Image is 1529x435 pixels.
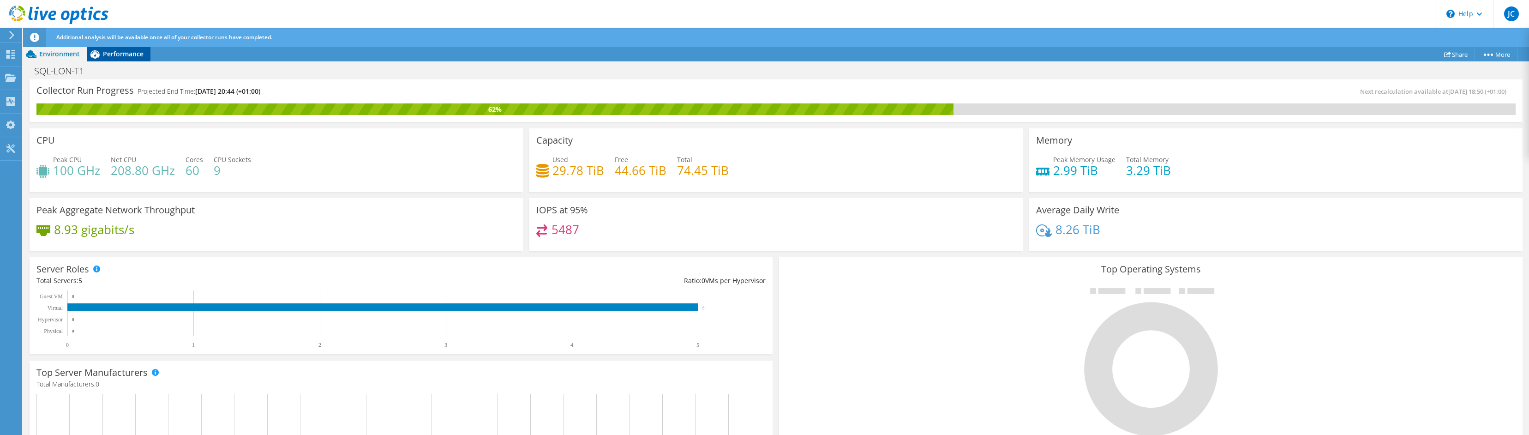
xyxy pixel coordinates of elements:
[677,165,729,175] h4: 74.45 TiB
[56,33,272,41] span: Additional analysis will be available once all of your collector runs have completed.
[1053,165,1115,175] h4: 2.99 TiB
[78,276,82,285] span: 5
[444,342,447,348] text: 3
[36,205,195,215] h3: Peak Aggregate Network Throughput
[552,224,579,235] h4: 5487
[195,87,260,96] span: [DATE] 20:44 (+01:00)
[96,380,99,388] span: 0
[677,155,692,164] span: Total
[1504,6,1519,21] span: JC
[192,342,195,348] text: 1
[40,293,63,300] text: Guest VM
[30,66,98,76] h1: SQL-LON-T1
[786,264,1515,274] h3: Top Operating Systems
[1360,87,1511,96] span: Next recalculation available at
[186,165,203,175] h4: 60
[53,155,82,164] span: Peak CPU
[1475,47,1517,61] a: More
[1126,155,1169,164] span: Total Memory
[552,165,604,175] h4: 29.78 TiB
[536,205,588,215] h3: IOPS at 95%
[111,165,175,175] h4: 208.80 GHz
[36,379,766,389] h4: Total Manufacturers:
[1036,205,1119,215] h3: Average Daily Write
[1448,87,1506,96] span: [DATE] 18:50 (+01:00)
[702,276,705,285] span: 0
[615,155,628,164] span: Free
[72,317,74,322] text: 0
[1126,165,1171,175] h4: 3.29 TiB
[1437,47,1475,61] a: Share
[570,342,573,348] text: 4
[54,224,134,235] h4: 8.93 gigabits/s
[111,155,136,164] span: Net CPU
[696,342,699,348] text: 5
[536,135,573,145] h3: Capacity
[702,306,705,310] text: 5
[615,165,666,175] h4: 44.66 TiB
[214,165,251,175] h4: 9
[1053,155,1115,164] span: Peak Memory Usage
[36,104,953,115] div: 62%
[318,342,321,348] text: 2
[214,155,251,164] span: CPU Sockets
[72,329,74,333] text: 0
[36,368,148,378] h3: Top Server Manufacturers
[48,305,63,311] text: Virtual
[401,276,766,286] div: Ratio: VMs per Hypervisor
[103,49,144,58] span: Performance
[53,165,100,175] h4: 100 GHz
[552,155,568,164] span: Used
[36,264,89,274] h3: Server Roles
[66,342,69,348] text: 0
[138,86,260,97] h4: Projected End Time:
[186,155,203,164] span: Cores
[36,135,55,145] h3: CPU
[44,328,63,334] text: Physical
[72,294,74,299] text: 0
[1036,135,1072,145] h3: Memory
[39,49,80,58] span: Environment
[38,316,63,323] text: Hypervisor
[1446,10,1455,18] svg: \n
[36,276,401,286] div: Total Servers:
[1055,224,1100,235] h4: 8.26 TiB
